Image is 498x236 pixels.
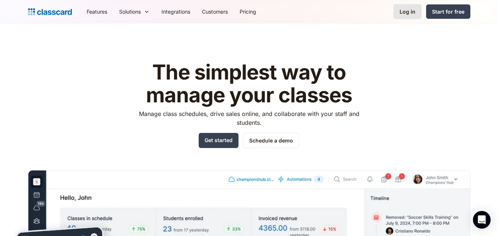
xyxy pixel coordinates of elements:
div: Log in [400,8,415,15]
div: Solutions [113,3,156,20]
p: Manage class schedules, drive sales online, and collaborate with your staff and students. [132,109,366,127]
div: Solutions [119,8,141,15]
div: Open Intercom Messenger [473,211,491,229]
a: Features [81,3,113,20]
a: Log in [393,4,422,19]
a: home [28,7,72,17]
a: Integrations [156,3,196,20]
a: Get started [199,133,238,148]
div: Start for free [432,8,464,15]
h1: The simplest way to manage your classes [132,61,366,106]
a: Customers [196,3,234,20]
a: Start for free [426,4,470,19]
a: Schedule a demo [243,133,299,148]
a: Pricing [234,3,262,20]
